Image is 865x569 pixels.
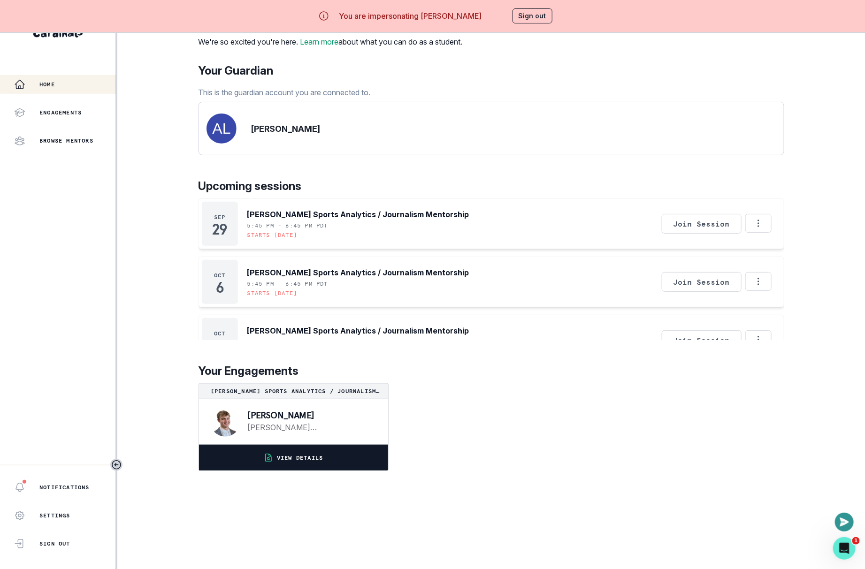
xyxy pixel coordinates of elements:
[214,213,226,221] p: Sep
[247,267,469,278] p: [PERSON_NAME] Sports Analytics / Journalism Mentorship
[214,330,226,337] p: Oct
[247,231,298,239] p: Starts [DATE]
[247,338,328,346] p: 5:45 PM - 6:45 PM PDT
[835,513,854,531] button: Open or close messaging widget
[662,330,742,350] button: Join Session
[247,222,328,229] p: 5:45 PM - 6:45 PM PDT
[199,178,784,195] p: Upcoming sessions
[199,87,371,98] p: This is the guardian account you are connected to.
[662,214,742,234] button: Join Session
[833,537,856,560] iframe: Intercom live chat
[39,484,90,491] p: Notifications
[662,272,742,292] button: Join Session
[277,454,323,462] p: VIEW DETAILS
[247,325,469,336] p: [PERSON_NAME] Sports Analytics / Journalism Mentorship
[247,209,469,220] p: [PERSON_NAME] Sports Analytics / Journalism Mentorship
[248,410,373,420] p: [PERSON_NAME]
[513,8,552,23] button: Sign out
[247,280,328,288] p: 5:45 PM - 6:45 PM PDT
[745,272,772,291] button: Options
[252,122,321,135] p: [PERSON_NAME]
[199,62,371,79] p: Your Guardian
[39,81,55,88] p: Home
[745,330,772,349] button: Options
[110,459,122,471] button: Toggle sidebar
[199,36,463,47] p: We're so excited you're here. about what you can do as a student.
[247,289,298,297] p: Starts [DATE]
[199,363,784,379] p: Your Engagements
[212,225,227,234] p: 29
[39,137,93,144] p: Browse Mentors
[207,114,237,144] img: svg
[852,537,860,545] span: 1
[339,10,482,22] p: You are impersonating [PERSON_NAME]
[199,445,388,470] button: VIEW DETAILS
[216,283,224,292] p: 6
[214,272,226,279] p: Oct
[39,109,82,116] p: Engagements
[745,214,772,233] button: Options
[39,540,70,547] p: Sign Out
[203,387,384,395] p: [PERSON_NAME] Sports Analytics / Journalism Mentorship
[248,422,373,433] a: [PERSON_NAME][EMAIL_ADDRESS][DOMAIN_NAME]
[300,37,339,46] a: Learn more
[39,512,70,519] p: Settings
